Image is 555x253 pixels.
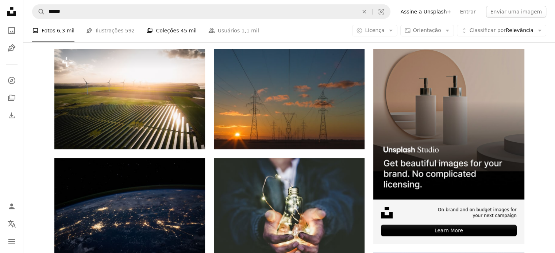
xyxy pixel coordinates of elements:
[373,49,524,244] a: On-brand and on budget images for your next campaignLearn More
[365,27,384,33] span: Licença
[396,6,456,17] a: Assine a Unsplash+
[242,27,259,35] span: 1,1 mil
[54,95,205,102] a: um grande campo com um monte de moinhos de vento ao fundo
[181,27,197,35] span: 45 mil
[4,91,19,105] a: Coleções
[4,108,19,123] a: Histórico de downloads
[455,6,480,17] a: Entrar
[413,27,441,33] span: Orientação
[4,199,19,214] a: Entrar / Cadastrar-se
[125,27,135,35] span: 592
[373,5,390,19] button: Pesquisa visual
[400,25,454,36] button: Orientação
[208,19,259,42] a: Usuários 1,1 mil
[4,234,19,249] button: Menu
[32,5,45,19] button: Pesquise na Unsplash
[381,225,516,236] div: Learn More
[486,6,546,17] button: Enviar uma imagem
[381,207,393,218] img: file-1631678316303-ed18b8b5cb9cimage
[32,4,390,19] form: Pesquise conteúdo visual em todo o site
[4,41,19,55] a: Ilustrações
[356,5,372,19] button: Limpar
[4,23,19,38] a: Fotos
[352,25,397,36] button: Licença
[433,207,516,219] span: On-brand and on budget images for your next campaign
[214,95,365,102] a: foto de torres de treliça
[54,205,205,211] a: foto do espaço sideral
[146,19,196,42] a: Coleções 45 mil
[4,217,19,231] button: Idioma
[457,25,546,36] button: Classificar porRelevância
[4,4,19,20] a: Início — Unsplash
[470,27,533,34] span: Relevância
[54,49,205,149] img: um grande campo com um monte de moinhos de vento ao fundo
[86,19,135,42] a: Ilustrações 592
[470,27,506,33] span: Classificar por
[214,215,365,221] a: homem segurando lâmpada incandescente
[214,49,365,149] img: foto de torres de treliça
[373,49,524,199] img: file-1715714113747-b8b0561c490eimage
[4,73,19,88] a: Explorar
